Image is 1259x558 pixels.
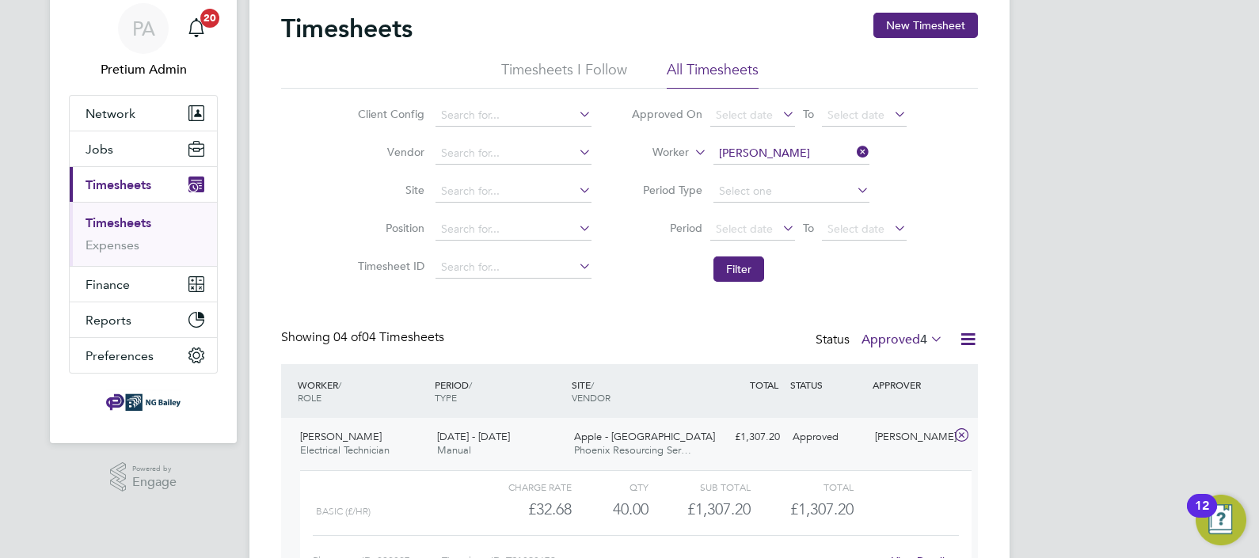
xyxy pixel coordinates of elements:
[86,237,139,252] a: Expenses
[110,462,177,492] a: Powered byEngage
[437,443,471,457] span: Manual
[920,332,927,347] span: 4
[827,108,884,122] span: Select date
[790,499,854,518] span: £1,307.20
[69,3,218,79] a: PAPretium Admin
[436,180,591,203] input: Search for...
[470,477,572,496] div: Charge rate
[338,378,341,391] span: /
[353,183,424,197] label: Site
[316,506,371,517] span: Basic (£/HR)
[751,477,853,496] div: Total
[86,313,131,328] span: Reports
[827,222,884,236] span: Select date
[70,96,217,131] button: Network
[704,424,786,450] div: £1,307.20
[86,348,154,363] span: Preferences
[353,145,424,159] label: Vendor
[70,302,217,337] button: Reports
[667,60,759,89] li: All Timesheets
[353,221,424,235] label: Position
[86,177,151,192] span: Timesheets
[631,107,702,121] label: Approved On
[1196,495,1246,545] button: Open Resource Center, 12 new notifications
[631,183,702,197] label: Period Type
[750,378,778,391] span: TOTAL
[469,378,472,391] span: /
[281,329,447,346] div: Showing
[713,256,764,282] button: Filter
[132,18,155,39] span: PA
[298,391,321,404] span: ROLE
[86,277,130,292] span: Finance
[716,222,773,236] span: Select date
[436,104,591,127] input: Search for...
[132,462,177,476] span: Powered by
[869,424,951,450] div: [PERSON_NAME]
[70,131,217,166] button: Jobs
[574,430,715,443] span: Apple - [GEOGRAPHIC_DATA]
[70,167,217,202] button: Timesheets
[591,378,594,391] span: /
[86,215,151,230] a: Timesheets
[333,329,362,345] span: 04 of
[713,142,869,165] input: Search for...
[816,329,946,351] div: Status
[618,145,689,161] label: Worker
[470,496,572,522] div: £32.68
[436,142,591,165] input: Search for...
[873,13,978,38] button: New Timesheet
[716,108,773,122] span: Select date
[281,13,413,44] h2: Timesheets
[786,370,869,399] div: STATUS
[70,267,217,302] button: Finance
[437,430,510,443] span: [DATE] - [DATE]
[572,496,649,522] div: 40.00
[572,477,649,496] div: QTY
[649,496,751,522] div: £1,307.20
[649,477,751,496] div: Sub Total
[333,329,444,345] span: 04 Timesheets
[69,389,218,415] a: Go to home page
[132,476,177,489] span: Engage
[435,391,457,404] span: TYPE
[70,338,217,373] button: Preferences
[574,443,691,457] span: Phoenix Resourcing Ser…
[572,391,610,404] span: VENDOR
[86,106,135,121] span: Network
[862,332,943,347] label: Approved
[86,142,113,157] span: Jobs
[713,180,869,203] input: Select one
[869,370,951,399] div: APPROVER
[181,3,212,54] a: 20
[300,430,382,443] span: [PERSON_NAME]
[436,218,591,241] input: Search for...
[798,218,819,238] span: To
[798,104,819,124] span: To
[501,60,627,89] li: Timesheets I Follow
[1195,506,1209,526] div: 12
[200,9,219,28] span: 20
[436,256,591,279] input: Search for...
[431,370,568,412] div: PERIOD
[353,259,424,273] label: Timesheet ID
[786,424,869,450] div: Approved
[568,370,705,412] div: SITE
[69,60,218,79] span: Pretium Admin
[300,443,390,457] span: Electrical Technician
[353,107,424,121] label: Client Config
[294,370,431,412] div: WORKER
[70,202,217,266] div: Timesheets
[631,221,702,235] label: Period
[106,389,181,415] img: ngbailey-logo-retina.png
